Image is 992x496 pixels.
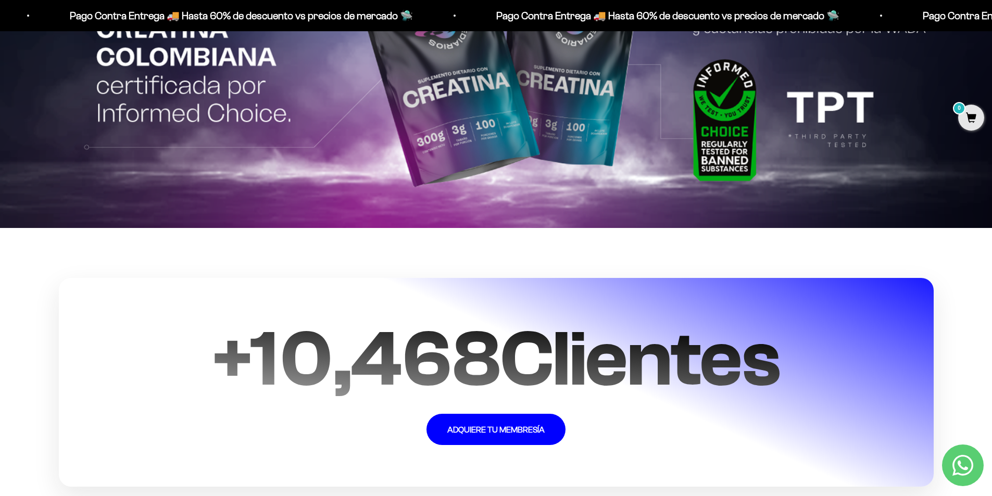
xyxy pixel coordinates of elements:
[69,7,412,24] p: Pago Contra Entrega 🚚 Hasta 60% de descuento vs precios de mercado 🛸
[212,314,780,403] span: + Clientes
[953,102,965,115] mark: 0
[249,314,500,403] span: 10,468
[426,414,566,445] a: ADQUIERE TU MEMBRESÍA
[495,7,838,24] p: Pago Contra Entrega 🚚 Hasta 60% de descuento vs precios de mercado 🛸
[958,113,984,124] a: 0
